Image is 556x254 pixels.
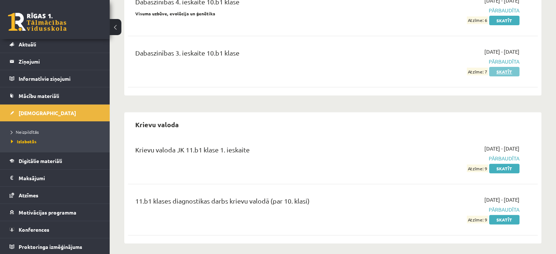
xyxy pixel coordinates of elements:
h2: Krievu valoda [128,116,186,133]
span: Atzīmes [19,192,38,198]
div: 11.b1 klases diagnostikas darbs krievu valodā (par 10. klasi) [135,196,388,209]
span: Izlabotās [11,139,37,144]
span: Neizpildītās [11,129,39,135]
a: Konferences [10,221,101,238]
a: Skatīt [489,215,519,224]
legend: Ziņojumi [19,53,101,70]
legend: Informatīvie ziņojumi [19,70,101,87]
a: Neizpildītās [11,129,102,135]
a: Aktuāli [10,36,101,53]
span: Proktoringa izmēģinājums [19,243,82,250]
span: Atzīme: 9 [467,216,488,223]
div: Dabaszinības 3. ieskaite 10.b1 klase [135,48,388,61]
a: Skatīt [489,16,519,25]
a: Izlabotās [11,138,102,145]
legend: Maksājumi [19,170,101,186]
span: [DATE] - [DATE] [484,196,519,204]
span: Konferences [19,226,49,233]
a: Rīgas 1. Tālmācības vidusskola [8,13,67,31]
span: [DATE] - [DATE] [484,145,519,152]
a: Mācību materiāli [10,87,101,104]
span: Aktuāli [19,41,36,48]
a: Atzīmes [10,187,101,204]
span: Motivācijas programma [19,209,76,216]
a: Informatīvie ziņojumi [10,70,101,87]
span: Digitālie materiāli [19,158,62,164]
span: Atzīme: 6 [467,16,488,24]
a: Digitālie materiāli [10,152,101,169]
span: [DEMOGRAPHIC_DATA] [19,110,76,116]
span: Pārbaudīta [399,206,519,213]
a: [DEMOGRAPHIC_DATA] [10,105,101,121]
span: Pārbaudīta [399,58,519,65]
span: Atzīme: 7 [467,68,488,75]
strong: Visuma uzbūve, evolūcija un ģenētika [135,11,215,16]
span: Pārbaudīta [399,7,519,14]
span: Pārbaudīta [399,155,519,162]
a: Maksājumi [10,170,101,186]
span: [DATE] - [DATE] [484,48,519,56]
span: Atzīme: 9 [467,164,488,172]
a: Skatīt [489,164,519,173]
a: Skatīt [489,67,519,76]
span: Mācību materiāli [19,92,59,99]
div: Krievu valoda JK 11.b1 klase 1. ieskaite [135,145,388,158]
a: Motivācijas programma [10,204,101,221]
a: Ziņojumi [10,53,101,70]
